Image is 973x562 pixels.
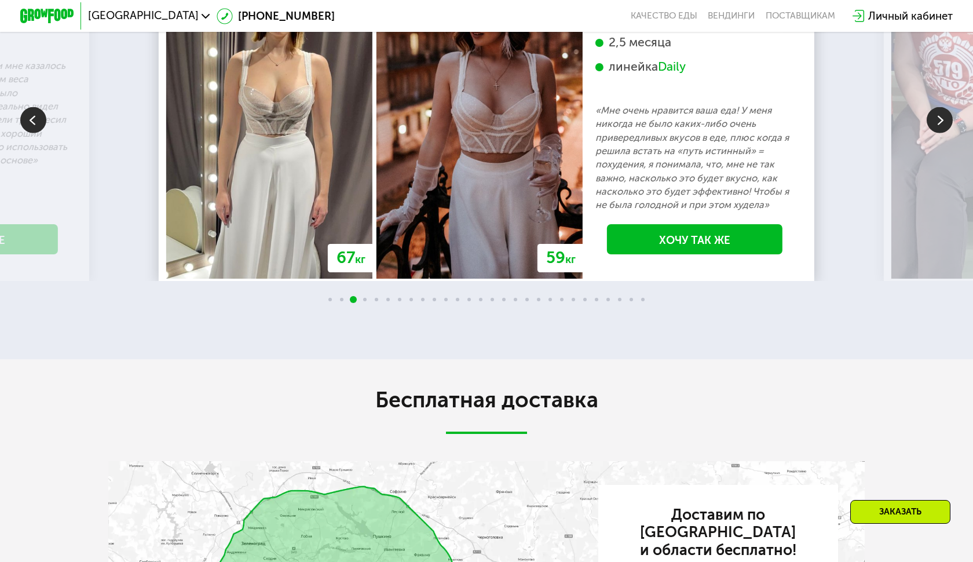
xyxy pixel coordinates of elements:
div: поставщикам [766,10,835,21]
a: Хочу так же [607,224,782,255]
a: [PHONE_NUMBER] [217,8,335,24]
h2: Бесплатная доставка [108,387,865,414]
p: «Мне очень нравится ваша еда! У меня никогда не было каких-либо очень привередливых вкусов в еде,... [595,104,794,212]
div: 2,5 месяца [595,35,794,50]
h3: Доставим по [GEOGRAPHIC_DATA] и области бесплатно! [621,506,814,559]
img: Slide right [927,107,953,133]
div: Заказать [850,500,950,524]
span: кг [355,253,365,266]
div: 67 [328,244,374,272]
div: Личный кабинет [868,8,953,24]
div: 59 [537,244,584,272]
img: Slide left [20,107,46,133]
a: Вендинги [708,10,755,21]
div: линейка [595,59,794,75]
span: [GEOGRAPHIC_DATA] [88,10,199,21]
a: Качество еды [631,10,697,21]
div: Daily [658,59,686,75]
span: кг [565,253,576,266]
